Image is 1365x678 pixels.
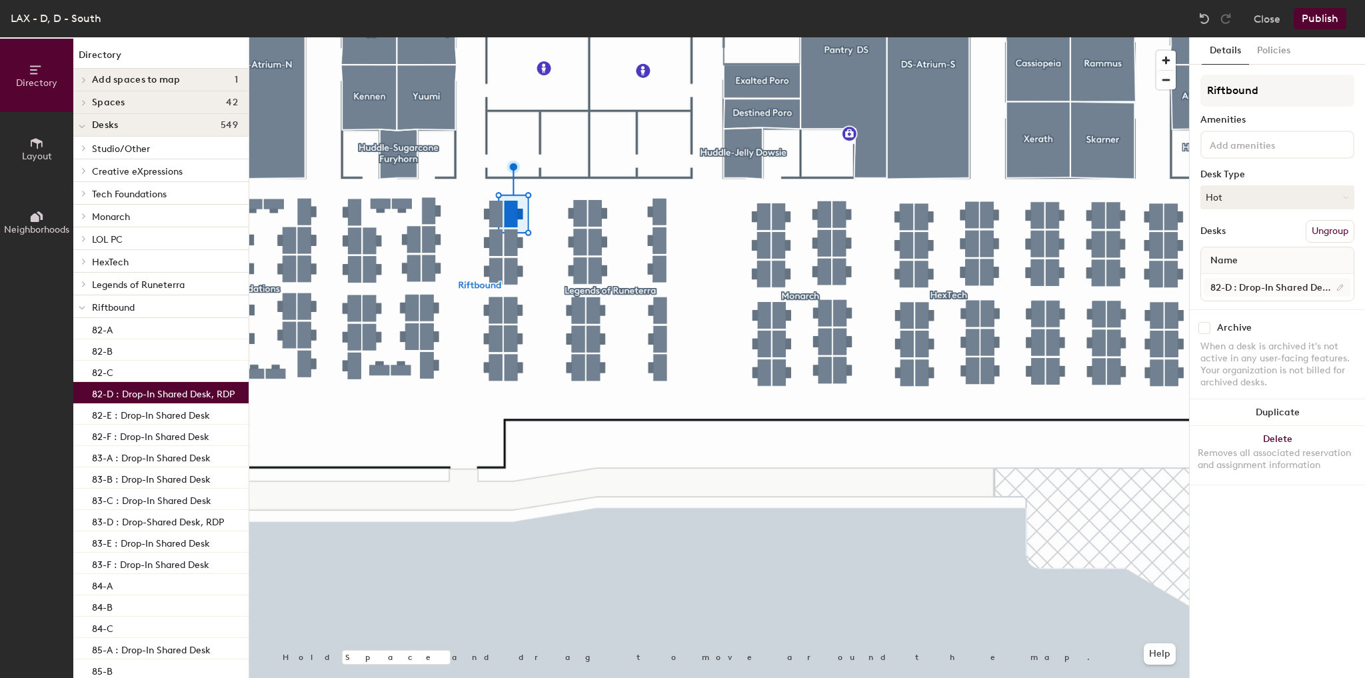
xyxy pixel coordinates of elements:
p: 83-F : Drop-In Shared Desk [92,555,209,571]
button: Hot [1200,185,1354,209]
span: 549 [221,120,238,131]
span: Neighborhoods [4,224,69,235]
span: Spaces [92,97,125,108]
span: 42 [226,97,238,108]
div: LAX - D, D - South [11,10,101,27]
span: Monarch [92,211,130,223]
p: 83-C : Drop-In Shared Desk [92,491,211,507]
input: Unnamed desk [1204,278,1351,297]
p: 85-B [92,662,113,677]
p: 84-B [92,598,113,613]
p: 82-A [92,321,113,336]
p: 82-E : Drop-In Shared Desk [92,406,210,421]
p: 82-B [92,342,113,357]
p: 83-B : Drop-In Shared Desk [92,470,211,485]
span: 1 [235,75,238,85]
span: Studio/Other [92,143,150,155]
p: 84-C [92,619,113,635]
h1: Directory [73,48,249,69]
p: 82-F : Drop-In Shared Desk [92,427,209,443]
span: Tech Foundations [92,189,167,200]
div: Desks [1200,226,1226,237]
p: 83-A : Drop-In Shared Desk [92,449,211,464]
button: Policies [1249,37,1298,65]
button: Duplicate [1190,399,1365,426]
p: 83-E : Drop-In Shared Desk [92,534,210,549]
input: Add amenities [1207,136,1327,152]
div: Amenities [1200,115,1354,125]
button: Publish [1294,8,1346,29]
span: Riftbound [92,302,135,313]
span: Layout [22,151,52,162]
span: Creative eXpressions [92,166,183,177]
p: 82-C [92,363,113,379]
button: Close [1254,8,1280,29]
button: Ungroup [1306,220,1354,243]
button: DeleteRemoves all associated reservation and assignment information [1190,426,1365,485]
button: Details [1202,37,1249,65]
span: Directory [16,77,57,89]
p: 83-D : Drop-Shared Desk, RDP [92,513,224,528]
span: Add spaces to map [92,75,181,85]
span: LOL PC [92,234,123,245]
p: 82-D : Drop-In Shared Desk, RDP [92,385,235,400]
div: When a desk is archived it's not active in any user-facing features. Your organization is not bil... [1200,341,1354,389]
p: 85-A : Drop-In Shared Desk [92,641,211,656]
span: Legends of Runeterra [92,279,185,291]
div: Desk Type [1200,169,1354,180]
span: HexTech [92,257,129,268]
img: Redo [1219,12,1232,25]
img: Undo [1198,12,1211,25]
div: Archive [1217,323,1252,333]
button: Help [1144,643,1176,665]
span: Desks [92,120,118,131]
span: Name [1204,249,1244,273]
p: 84-A [92,577,113,592]
div: Removes all associated reservation and assignment information [1198,447,1357,471]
